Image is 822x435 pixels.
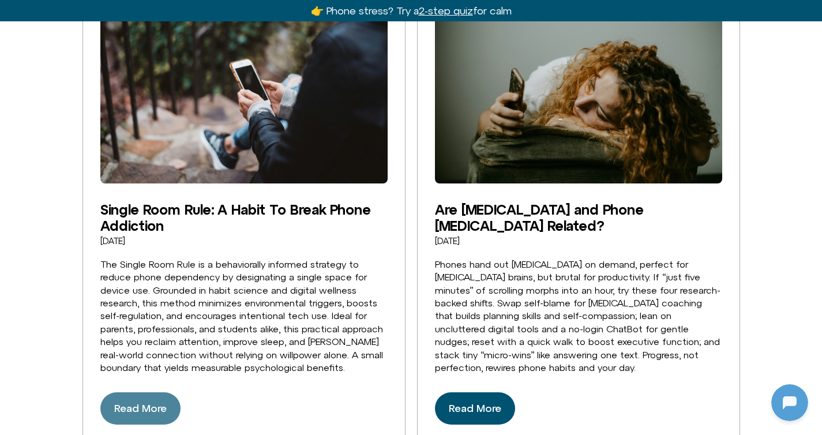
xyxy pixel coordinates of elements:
[435,201,644,234] a: Are [MEDICAL_DATA] and Phone [MEDICAL_DATA] Related?
[435,258,722,374] div: Phones hand out [MEDICAL_DATA] on demand, perfect for [MEDICAL_DATA] brains, but brutal for produ...
[100,392,181,425] a: Read more about Single Room Rule: A Habit To Break Phone Addiction
[114,399,167,418] span: Read More
[435,236,460,246] time: [DATE]
[311,5,512,17] a: 👉 Phone stress? Try a2-step quizfor calm
[449,399,501,418] span: Read More
[100,236,125,246] time: [DATE]
[435,392,515,425] a: Read more about Are ADHD and Phone Procrastination Related?
[435,237,460,246] a: [DATE]
[419,5,473,17] u: 2-step quiz
[100,237,125,246] a: [DATE]
[100,201,371,234] a: Single Room Rule: A Habit To Break Phone Addiction
[771,384,808,421] iframe: Botpress
[100,258,388,374] div: The Single Room Rule is a behaviorally informed strategy to reduce phone dependency by designatin...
